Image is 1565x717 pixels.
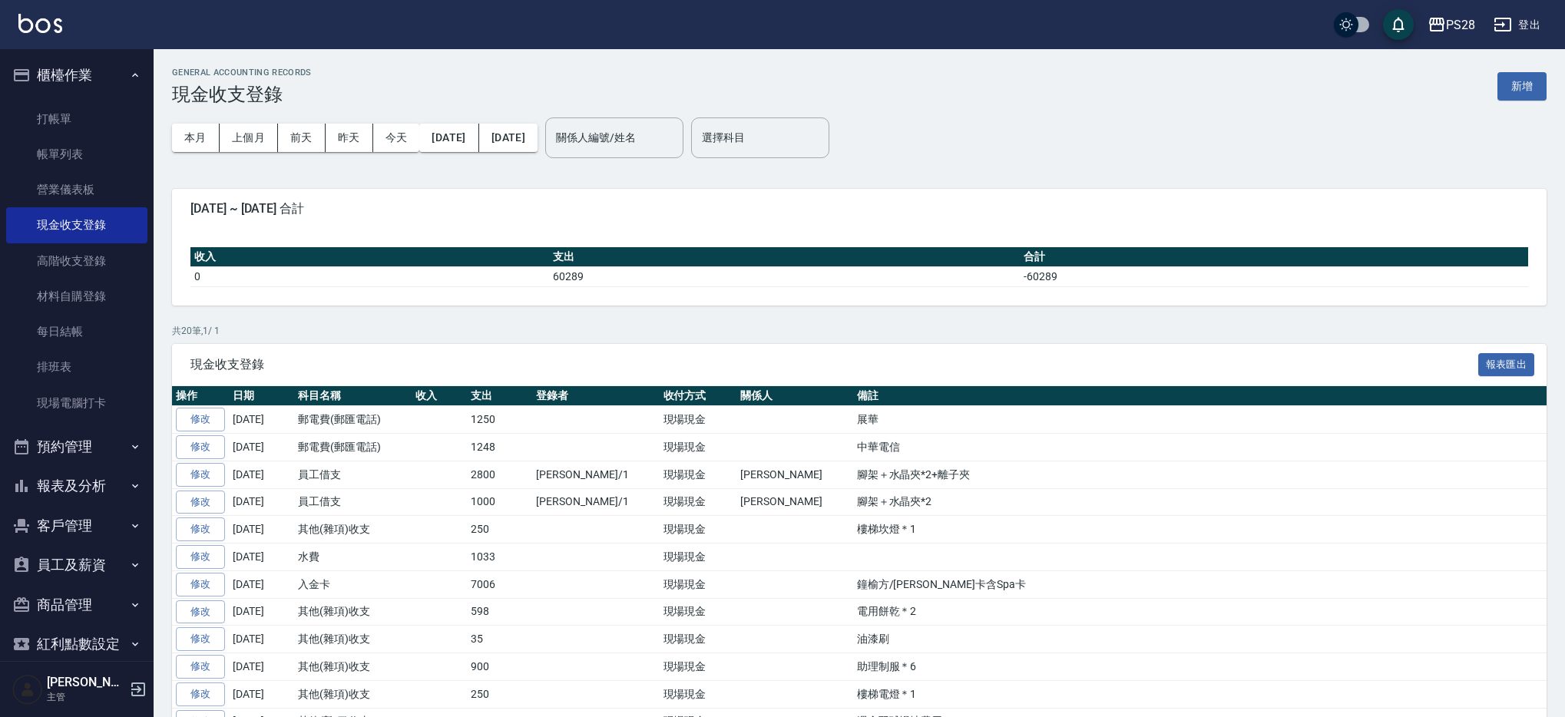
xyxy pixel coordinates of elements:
td: 腳架＋水晶夾*2 [853,488,1547,516]
td: 現場現金 [660,434,737,461]
a: 修改 [176,491,225,514]
button: save [1383,9,1414,40]
td: 1000 [467,488,532,516]
a: 修改 [176,435,225,459]
td: [DATE] [229,488,294,516]
a: 新增 [1497,78,1547,93]
button: 報表匯出 [1478,353,1535,377]
th: 操作 [172,386,229,406]
td: 員工借支 [294,488,412,516]
a: 修改 [176,682,225,706]
td: 其他(雜項)收支 [294,516,412,544]
a: 現金收支登錄 [6,207,147,243]
td: 現場現金 [660,680,737,708]
td: 電用餅乾＊2 [853,598,1547,626]
td: 郵電費(郵匯電話) [294,434,412,461]
th: 關係人 [736,386,852,406]
button: 登出 [1487,11,1547,39]
td: 現場現金 [660,598,737,626]
td: 1033 [467,544,532,571]
button: 今天 [373,124,420,152]
td: 現場現金 [660,406,737,434]
td: [DATE] [229,461,294,488]
td: [DATE] [229,406,294,434]
td: [DATE] [229,434,294,461]
a: 修改 [176,408,225,431]
td: 1250 [467,406,532,434]
td: 腳架＋水晶夾*2+離子夾 [853,461,1547,488]
a: 帳單列表 [6,137,147,172]
a: 修改 [176,463,225,487]
span: 現金收支登錄 [190,357,1478,372]
td: 中華電信 [853,434,1547,461]
button: [DATE] [419,124,478,152]
td: 35 [467,626,532,653]
td: [PERSON_NAME] [736,461,852,488]
a: 每日結帳 [6,314,147,349]
button: 本月 [172,124,220,152]
td: [DATE] [229,516,294,544]
td: 2800 [467,461,532,488]
td: 1248 [467,434,532,461]
td: [DATE] [229,570,294,598]
h5: [PERSON_NAME] [47,675,125,690]
h2: GENERAL ACCOUNTING RECORDS [172,68,312,78]
button: 員工及薪資 [6,545,147,585]
td: [DATE] [229,598,294,626]
button: 昨天 [326,124,373,152]
th: 科目名稱 [294,386,412,406]
button: PS28 [1421,9,1481,41]
a: 修改 [176,600,225,624]
a: 修改 [176,655,225,679]
td: 現場現金 [660,653,737,681]
span: [DATE] ~ [DATE] 合計 [190,201,1528,216]
a: 現場電腦打卡 [6,385,147,421]
button: 櫃檯作業 [6,55,147,95]
th: 收入 [412,386,468,406]
td: 現場現金 [660,626,737,653]
th: 收入 [190,247,549,267]
th: 日期 [229,386,294,406]
td: 助理制服＊6 [853,653,1547,681]
a: 報表匯出 [1478,356,1535,371]
button: 客戶管理 [6,506,147,546]
th: 備註 [853,386,1547,406]
p: 主管 [47,690,125,704]
button: 前天 [278,124,326,152]
p: 共 20 筆, 1 / 1 [172,324,1547,338]
td: [PERSON_NAME]/1 [532,461,659,488]
td: 現場現金 [660,516,737,544]
th: 收付方式 [660,386,737,406]
button: 預約管理 [6,427,147,467]
td: 樓梯坎燈＊1 [853,516,1547,544]
td: 郵電費(郵匯電話) [294,406,412,434]
th: 合計 [1020,247,1528,267]
td: 其他(雜項)收支 [294,680,412,708]
td: 其他(雜項)收支 [294,653,412,681]
td: [DATE] [229,544,294,571]
th: 支出 [467,386,532,406]
button: 新增 [1497,72,1547,101]
button: 紅利點數設定 [6,624,147,664]
td: 鐘榆方/[PERSON_NAME]卡含Spa卡 [853,570,1547,598]
td: 250 [467,680,532,708]
td: [DATE] [229,653,294,681]
th: 登錄者 [532,386,659,406]
a: 營業儀表板 [6,172,147,207]
div: PS28 [1446,15,1475,35]
button: [DATE] [479,124,538,152]
td: 7006 [467,570,532,598]
td: 現場現金 [660,488,737,516]
a: 修改 [176,573,225,596]
td: 入金卡 [294,570,412,598]
img: Logo [18,14,62,33]
td: 250 [467,516,532,544]
td: [DATE] [229,680,294,708]
td: 現場現金 [660,461,737,488]
td: 60289 [549,266,1020,286]
button: 報表及分析 [6,466,147,506]
td: 水費 [294,544,412,571]
td: 其他(雜項)收支 [294,626,412,653]
td: [PERSON_NAME] [736,488,852,516]
td: 現場現金 [660,544,737,571]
